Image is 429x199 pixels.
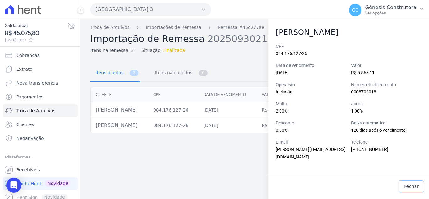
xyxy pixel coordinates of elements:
[351,139,421,146] label: Telefone
[276,101,346,107] label: Multa
[276,89,292,94] span: Inclusão
[276,51,307,56] span: 084.176.127-26
[344,1,429,19] button: GC Gênesis Construtora Ver opções
[16,135,44,141] span: Negativação
[3,177,78,190] a: Conta Hent Novidade
[199,70,208,76] span: 0
[276,70,289,75] span: [DATE]
[91,118,148,133] td: [PERSON_NAME]
[3,118,78,131] a: Clientes
[90,24,364,31] nav: Breadcrumb
[90,47,134,54] span: Itens na remessa: 2
[5,29,68,37] span: R$ 45.075,80
[146,24,201,31] a: Importações de Remessa
[351,101,421,107] label: Juros
[90,65,140,82] a: Itens aceitos 2
[3,49,78,62] a: Cobranças
[163,47,185,54] span: Finalizada
[16,121,34,128] span: Clientes
[16,108,55,114] span: Troca de Arquivos
[351,81,421,88] label: Número do documento
[91,87,148,102] th: Cliente
[148,118,198,133] td: 084.176.127-26
[5,22,68,29] span: Saldo atual
[276,62,346,69] label: Data de vencimento
[150,65,209,82] a: Itens não aceitos 0
[276,128,287,133] span: 0,00%
[91,102,148,118] td: [PERSON_NAME]
[257,87,301,102] th: Valor
[141,47,162,54] span: Situação:
[90,33,204,44] span: Importação de Remessa
[404,183,419,190] span: Fechar
[218,24,264,31] a: Remessa #46c277ae
[16,167,40,173] span: Recebíveis
[352,8,358,12] span: GC
[90,65,209,82] nav: Tab selector
[198,118,257,133] td: [DATE]
[151,66,193,79] span: Itens não aceitos
[276,139,346,146] label: E-mail
[351,89,376,94] span: 0008706018
[3,163,78,176] a: Recebíveis
[130,70,138,76] span: 2
[6,178,21,193] div: Open Intercom Messenger
[3,91,78,103] a: Pagamentos
[16,180,41,187] span: Conta Hent
[45,180,71,187] span: Novidade
[3,132,78,145] a: Negativação
[16,94,43,100] span: Pagamentos
[3,104,78,117] a: Troca de Arquivos
[198,87,257,102] th: Data de vencimento
[3,77,78,89] a: Nova transferência
[257,118,301,133] td: R$ 17.251,19
[92,66,125,79] span: Itens aceitos
[365,4,416,11] p: Gênesis Construtora
[16,66,32,72] span: Extrato
[148,87,198,102] th: CPF
[90,24,129,31] a: Troca de Arquivos
[148,102,198,118] td: 084.176.127-26
[276,43,421,50] label: CPF
[198,102,257,118] td: [DATE]
[5,37,68,43] span: [DATE] 10:07
[5,153,75,161] div: Plataformas
[351,147,388,152] span: [PHONE_NUMBER]
[3,63,78,75] a: Extrato
[351,62,421,69] label: Valor
[257,102,301,118] td: R$ 5.568,11
[276,147,345,159] span: [PERSON_NAME][EMAIL_ADDRESS][DOMAIN_NAME]
[276,108,287,113] span: 2,00%
[276,120,346,126] label: Desconto
[16,80,58,86] span: Nova transferência
[208,33,274,44] span: 20250930219
[90,3,211,16] button: [GEOGRAPHIC_DATA] 3
[351,120,421,126] label: Baixa automática
[351,70,375,75] span: R$ 5.568,11
[16,52,40,58] span: Cobranças
[276,27,421,38] h2: [PERSON_NAME]
[351,108,363,113] span: 1,00%
[276,81,346,88] label: Operação
[351,128,405,133] span: 120 dias após o vencimento
[365,11,416,16] p: Ver opções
